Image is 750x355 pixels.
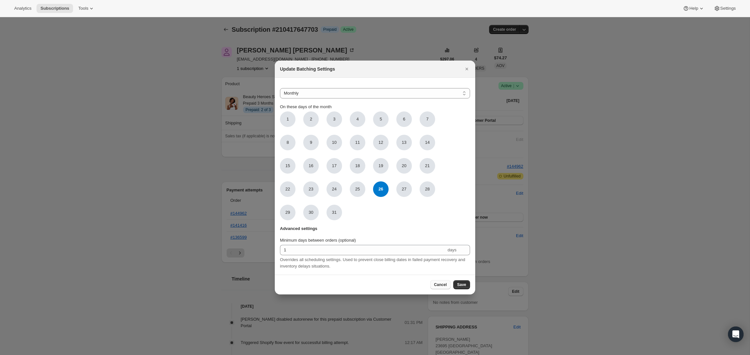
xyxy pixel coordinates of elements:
h2: Update Batching Settings [280,66,335,72]
span: 14 [425,139,430,146]
span: Tools [78,6,88,11]
span: Settings [720,6,736,11]
span: Minimum days between orders (optional) [280,238,356,243]
span: 19 [379,163,383,169]
span: 4 [356,116,359,122]
span: 22 [285,186,290,192]
button: Analytics [10,4,35,13]
button: Close [462,64,471,74]
button: Tools [74,4,99,13]
span: 10 [332,139,337,146]
span: 23 [309,186,313,192]
span: 3 [333,116,335,122]
span: 20 [402,163,406,169]
span: Save [457,282,466,287]
span: 24 [332,186,337,192]
span: 2 [310,116,312,122]
span: 5 [380,116,382,122]
span: 27 [402,186,406,192]
span: Help [689,6,698,11]
button: Save [453,280,470,289]
span: Subscriptions [40,6,69,11]
span: Overrides all scheduling settings. Used to prevent close billing dates in failed payment recovery... [280,257,465,269]
span: 25 [355,186,360,192]
button: Cancel [430,280,451,289]
span: 12 [379,139,383,146]
span: 7 [426,116,428,122]
button: Help [679,4,708,13]
span: Cancel [434,282,447,287]
span: Analytics [14,6,31,11]
button: Settings [710,4,740,13]
span: 17 [332,163,337,169]
span: 15 [285,163,290,169]
span: 8 [286,139,289,146]
div: Open Intercom Messenger [728,326,744,342]
span: 9 [310,139,312,146]
span: On these days of the month [280,104,332,109]
span: days [448,247,456,252]
span: 26 [373,181,389,197]
span: 13 [402,139,406,146]
span: 16 [309,163,313,169]
span: 1 [286,116,289,122]
span: 31 [332,209,337,216]
span: 11 [355,139,360,146]
span: 6 [403,116,405,122]
span: 21 [425,163,430,169]
span: 28 [425,186,430,192]
span: 29 [285,209,290,216]
span: 18 [355,163,360,169]
span: 30 [309,209,313,216]
button: Subscriptions [37,4,73,13]
span: Advanced settings [280,225,317,232]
